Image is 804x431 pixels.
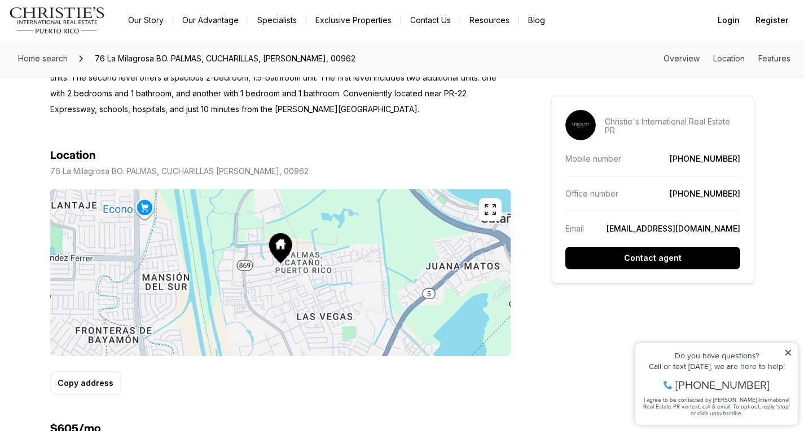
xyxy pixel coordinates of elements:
[758,54,790,63] a: Skip to: Features
[624,254,682,263] p: Contact agent
[607,224,740,233] a: [EMAIL_ADDRESS][DOMAIN_NAME]
[58,379,113,388] p: Copy address
[50,149,96,162] h4: Location
[565,224,584,233] p: Email
[50,189,511,356] img: Map of 76 La Milagrosa BO. PALMAS, CUCHARILLAS, CATANO PR, 00962
[664,54,700,63] a: Skip to: Overview
[664,54,790,63] nav: Page section menu
[519,12,554,28] a: Blog
[401,12,460,28] button: Contact Us
[755,16,788,25] span: Register
[749,9,795,32] button: Register
[248,12,306,28] a: Specialists
[119,12,173,28] a: Our Story
[50,54,511,117] p: Multifamily Property with Three Units - Live in One and Rent the Other Two. This two-story proper...
[9,7,106,34] img: logo
[670,189,740,198] a: [PHONE_NUMBER]
[565,247,740,269] button: Contact agent
[565,189,618,198] p: Office number
[18,54,68,63] span: Home search
[46,53,140,64] span: [PHONE_NUMBER]
[718,16,740,25] span: Login
[173,12,248,28] a: Our Advantage
[711,9,746,32] button: Login
[50,167,309,176] p: 76 La Milagrosa BO. PALMAS, CUCHARILLAS [PERSON_NAME], 00962
[306,12,401,28] a: Exclusive Properties
[14,50,72,68] a: Home search
[713,54,745,63] a: Skip to: Location
[90,50,360,68] span: 76 La Milagrosa BO. PALMAS, CUCHARILLAS, [PERSON_NAME], 00962
[460,12,519,28] a: Resources
[605,117,740,135] p: Christie's International Real Estate PR
[14,69,161,91] span: I agree to be contacted by [PERSON_NAME] International Real Estate PR via text, call & email. To ...
[12,36,163,44] div: Call or text [DATE], we are here to help!
[12,25,163,33] div: Do you have questions?
[50,371,121,395] button: Copy address
[670,154,740,163] a: [PHONE_NUMBER]
[565,154,621,163] p: Mobile number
